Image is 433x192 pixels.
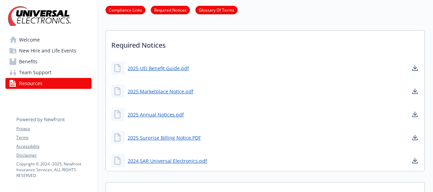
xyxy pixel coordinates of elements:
[106,31,424,56] p: Required Notices
[106,6,145,13] a: Compliance Links
[19,45,76,56] span: New Hire and Life Events
[19,78,43,89] span: Resources
[16,152,91,158] a: Disclaimer
[5,34,92,45] a: Welcome
[128,65,189,72] a: 2025 UEI Benefit Guide.pdf
[128,111,184,118] a: 2025 Annual Notices.pdf
[411,133,419,142] a: download document
[19,56,37,67] span: Benefits
[19,67,51,78] span: Team Support
[195,6,238,13] a: Glossary Of Terms
[128,88,193,95] a: 2025 Marketplace Notice.pdf
[151,6,190,13] a: Required Notices
[5,67,92,78] a: Team Support
[16,134,91,141] a: Terms
[128,134,201,141] a: 2025 Surprise Billing Notice.PDF
[411,110,419,118] a: download document
[19,34,40,45] span: Welcome
[411,157,419,165] a: download document
[5,45,92,56] a: New Hire and Life Events
[5,56,92,67] a: Benefits
[5,78,92,89] a: Resources
[128,157,207,164] a: 2024 SAR Universal Electronics.pdf
[16,161,91,178] p: Copyright © 2024 - 2025 , Newfront Insurance Services, ALL RIGHTS RESERVED
[411,87,419,95] a: download document
[16,126,91,132] a: Privacy
[411,64,419,72] a: download document
[16,143,91,149] a: Accessibility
